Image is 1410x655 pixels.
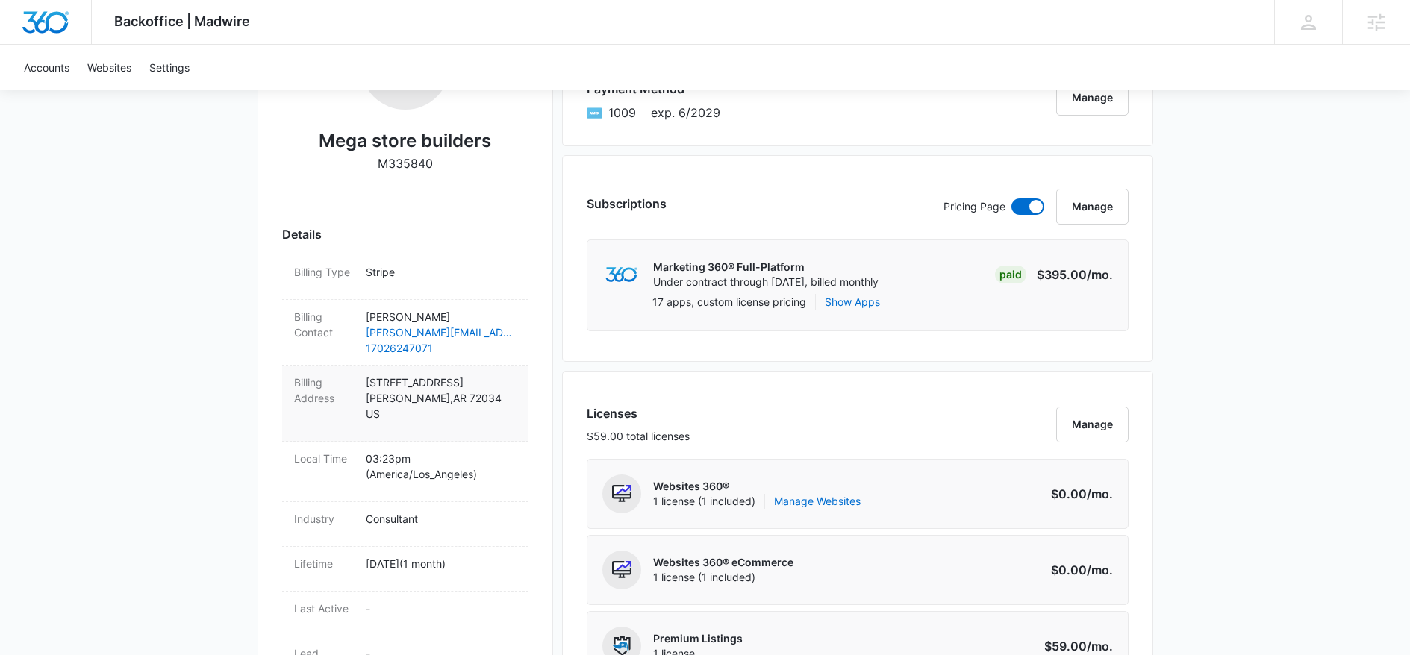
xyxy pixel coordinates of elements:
[1056,407,1129,442] button: Manage
[282,366,528,442] div: Billing Address[STREET_ADDRESS][PERSON_NAME],AR 72034US
[294,374,354,406] dt: Billing Address
[366,340,517,356] a: 17026247071
[366,511,517,527] p: Consultant
[282,442,528,502] div: Local Time03:23pm (America/Los_Angeles)
[366,325,517,340] a: [PERSON_NAME][EMAIL_ADDRESS][DOMAIN_NAME]
[294,309,354,340] dt: Billing Contact
[282,300,528,366] div: Billing Contact[PERSON_NAME][PERSON_NAME][EMAIL_ADDRESS][DOMAIN_NAME]17026247071
[653,479,861,494] p: Websites 360®
[282,255,528,300] div: Billing TypeStripe
[1087,639,1113,654] span: /mo.
[294,264,354,280] dt: Billing Type
[282,547,528,592] div: Lifetime[DATE](1 month)
[1056,80,1129,116] button: Manage
[587,404,690,422] h3: Licenses
[1087,562,1113,577] span: /mo.
[366,374,517,421] p: [STREET_ADDRESS] [PERSON_NAME] , AR 72034 US
[294,451,354,466] dt: Local Time
[653,260,879,275] p: Marketing 360® Full-Platform
[1037,266,1113,283] p: $395.00
[587,428,690,444] p: $59.00 total licenses
[1087,486,1113,501] span: /mo.
[282,502,528,547] div: IndustryConsultant
[366,309,517,325] p: [PERSON_NAME]
[653,631,743,646] p: Premium Listings
[366,601,517,616] p: -
[943,198,1005,215] p: Pricing Page
[378,154,433,172] p: M335840
[825,294,880,310] button: Show Apps
[294,511,354,527] dt: Industry
[78,45,140,90] a: Websites
[1087,267,1113,282] span: /mo.
[653,275,879,289] p: Under contract through [DATE], billed monthly
[282,225,322,243] span: Details
[294,601,354,616] dt: Last Active
[605,267,637,283] img: marketing360Logo
[653,555,793,570] p: Websites 360® eCommerce
[774,494,861,509] a: Manage Websites
[1043,561,1113,579] p: $0.00
[114,13,250,29] span: Backoffice | Madwire
[608,104,636,122] span: American Express ending with
[1043,637,1113,655] p: $59.00
[366,556,517,571] p: [DATE] ( 1 month )
[282,592,528,636] div: Last Active-
[587,195,667,213] h3: Subscriptions
[294,556,354,571] dt: Lifetime
[366,451,517,482] p: 03:23pm ( America/Los_Angeles )
[653,570,793,585] span: 1 license (1 included)
[15,45,78,90] a: Accounts
[651,104,720,122] span: exp. 6/2029
[140,45,199,90] a: Settings
[995,266,1026,283] div: Paid
[1056,189,1129,225] button: Manage
[652,294,806,310] p: 17 apps, custom license pricing
[319,128,491,154] h2: Mega store builders
[653,494,861,509] span: 1 license (1 included)
[1043,485,1113,503] p: $0.00
[366,264,517,280] p: Stripe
